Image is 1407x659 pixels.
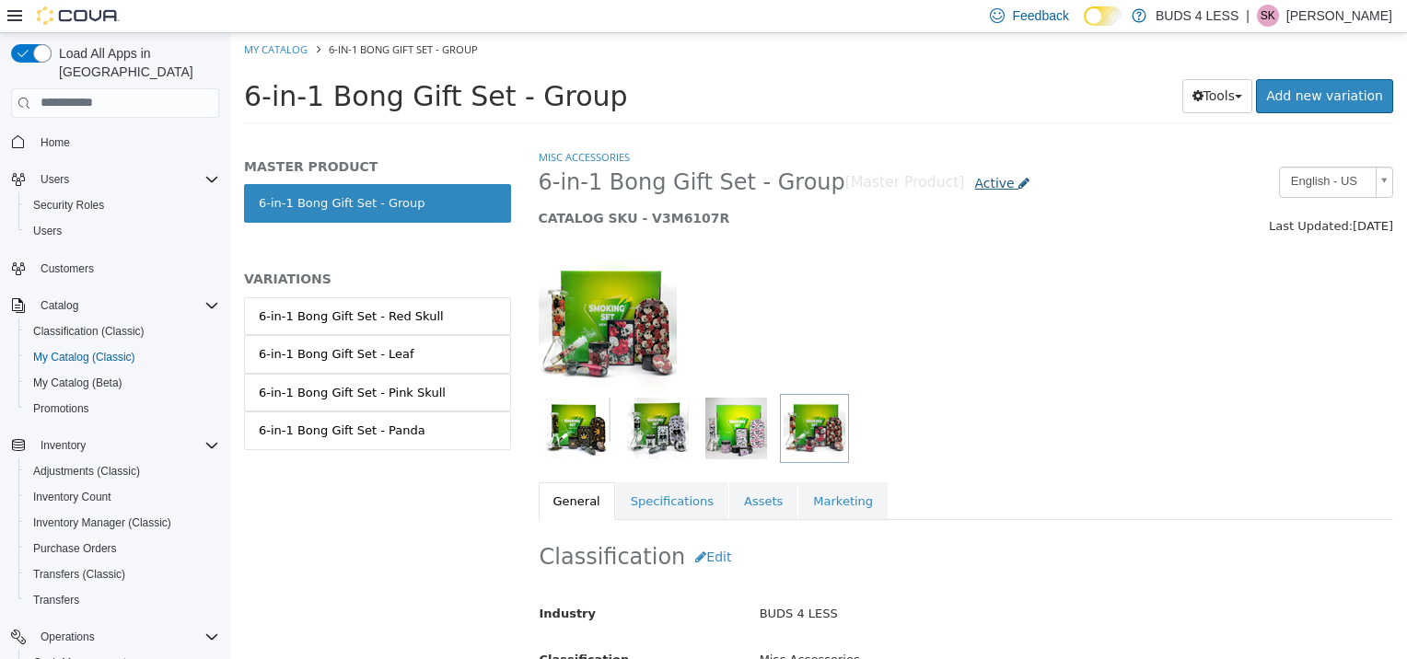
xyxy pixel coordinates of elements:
[29,388,195,407] div: 6-in-1 Bong Gift Set - Panda
[26,398,97,420] a: Promotions
[33,324,145,339] span: Classification (Classic)
[41,438,86,453] span: Inventory
[18,484,227,510] button: Inventory Count
[26,372,219,394] span: My Catalog (Beta)
[499,449,567,488] a: Assets
[41,298,78,313] span: Catalog
[41,172,69,187] span: Users
[744,143,784,157] span: Active
[26,320,219,342] span: Classification (Classic)
[4,624,227,650] button: Operations
[308,223,447,361] img: 150
[26,538,219,560] span: Purchase Orders
[18,561,227,587] button: Transfers (Classic)
[308,449,385,488] a: General
[26,460,147,482] a: Adjustments (Classic)
[33,224,62,238] span: Users
[33,626,102,648] button: Operations
[26,538,124,560] a: Purchase Orders
[1156,5,1238,27] p: BUDS 4 LESS
[309,619,400,633] span: Classification
[26,589,87,611] a: Transfers
[33,257,219,280] span: Customers
[33,567,125,582] span: Transfers (Classic)
[33,401,89,416] span: Promotions
[4,293,227,318] button: Catalog
[33,132,77,154] a: Home
[26,194,219,216] span: Security Roles
[14,125,281,142] h5: MASTER PRODUCT
[33,490,111,504] span: Inventory Count
[4,433,227,458] button: Inventory
[1084,26,1085,27] span: Dark Mode
[33,626,219,648] span: Operations
[33,593,79,607] span: Transfers
[26,563,133,585] a: Transfers (Classic)
[308,117,400,131] a: Misc Accessories
[26,346,219,368] span: My Catalog (Classic)
[386,449,498,488] a: Specifications
[18,458,227,484] button: Adjustments (Classic)
[41,261,94,276] span: Customers
[26,486,119,508] a: Inventory Count
[26,486,219,508] span: Inventory Count
[1257,5,1279,27] div: Stacey Knisley
[18,510,227,536] button: Inventory Manager (Classic)
[29,312,184,330] div: 6-in-1 Bong Gift Set - Leaf
[26,194,111,216] a: Security Roles
[33,295,86,317] button: Catalog
[18,587,227,613] button: Transfers
[26,220,69,242] a: Users
[37,6,120,25] img: Cova
[568,449,657,488] a: Marketing
[455,507,511,541] button: Edit
[309,573,366,587] span: Industry
[33,131,219,154] span: Home
[615,143,735,157] small: [Master Product]
[18,536,227,561] button: Purchase Orders
[18,396,227,422] button: Promotions
[18,192,227,218] button: Security Roles
[33,434,219,457] span: Inventory
[33,376,122,390] span: My Catalog (Beta)
[4,129,227,156] button: Home
[1050,134,1138,163] span: English - US
[29,274,214,293] div: 6-in-1 Bong Gift Set - Red Skull
[26,398,219,420] span: Promotions
[33,168,76,191] button: Users
[308,135,615,164] span: 6-in-1 Bong Gift Set - Group
[18,218,227,244] button: Users
[1039,186,1122,200] span: Last Updated:
[26,563,219,585] span: Transfers (Classic)
[26,372,130,394] a: My Catalog (Beta)
[14,9,77,23] a: My Catalog
[516,611,1176,643] div: Misc Accessories
[33,258,101,280] a: Customers
[14,237,281,254] h5: VARIATIONS
[26,512,219,534] span: Inventory Manager (Classic)
[33,168,219,191] span: Users
[4,255,227,282] button: Customers
[29,351,215,369] div: 6-in-1 Bong Gift Set - Pink Skull
[52,44,219,81] span: Load All Apps in [GEOGRAPHIC_DATA]
[26,512,179,534] a: Inventory Manager (Classic)
[18,370,227,396] button: My Catalog (Beta)
[516,565,1176,597] div: BUDS 4 LESS
[41,135,70,150] span: Home
[33,515,171,530] span: Inventory Manager (Classic)
[14,151,281,190] a: 6-in-1 Bong Gift Set - Group
[33,541,117,556] span: Purchase Orders
[1246,5,1250,27] p: |
[14,47,398,79] span: 6-in-1 Bong Gift Set - Group
[41,630,95,644] span: Operations
[18,344,227,370] button: My Catalog (Classic)
[33,434,93,457] button: Inventory
[1261,5,1275,27] span: SK
[26,320,152,342] a: Classification (Classic)
[1084,6,1122,26] input: Dark Mode
[1049,133,1163,165] a: English - US
[952,46,1023,80] button: Tools
[1122,186,1163,200] span: [DATE]
[1286,5,1392,27] p: [PERSON_NAME]
[26,220,219,242] span: Users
